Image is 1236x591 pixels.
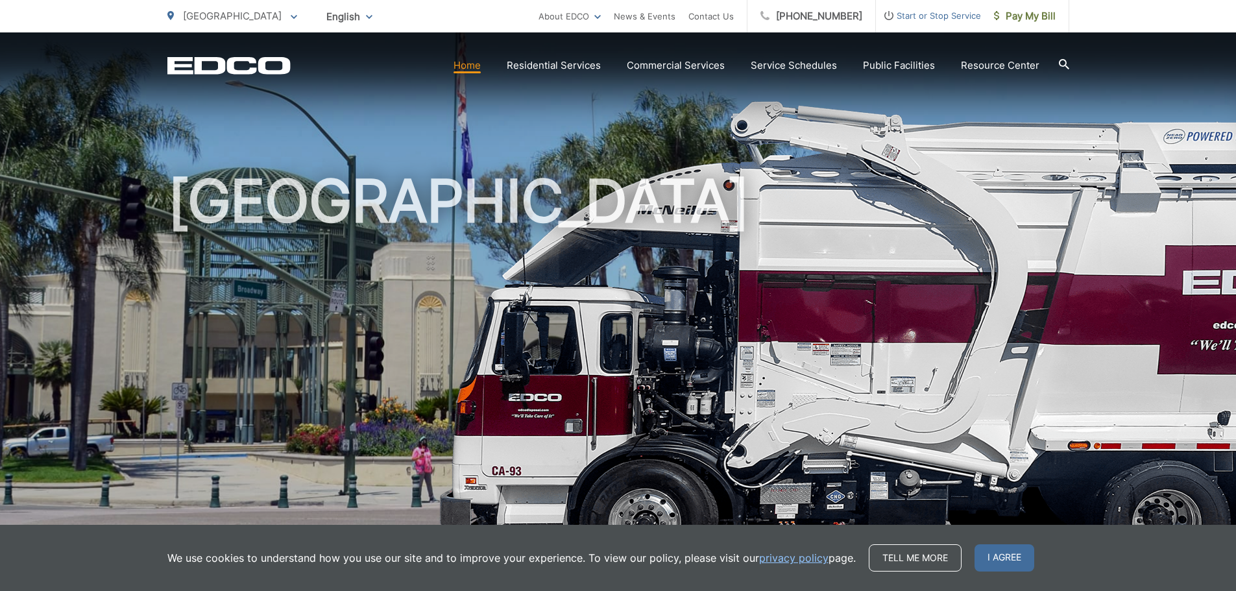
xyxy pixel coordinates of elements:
[751,58,837,73] a: Service Schedules
[507,58,601,73] a: Residential Services
[975,544,1034,572] span: I agree
[317,5,382,28] span: English
[167,550,856,566] p: We use cookies to understand how you use our site and to improve your experience. To view our pol...
[759,550,829,566] a: privacy policy
[167,169,1069,579] h1: [GEOGRAPHIC_DATA]
[183,10,282,22] span: [GEOGRAPHIC_DATA]
[167,56,291,75] a: EDCD logo. Return to the homepage.
[627,58,725,73] a: Commercial Services
[688,8,734,24] a: Contact Us
[863,58,935,73] a: Public Facilities
[961,58,1039,73] a: Resource Center
[614,8,675,24] a: News & Events
[454,58,481,73] a: Home
[869,544,962,572] a: Tell me more
[539,8,601,24] a: About EDCO
[994,8,1056,24] span: Pay My Bill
